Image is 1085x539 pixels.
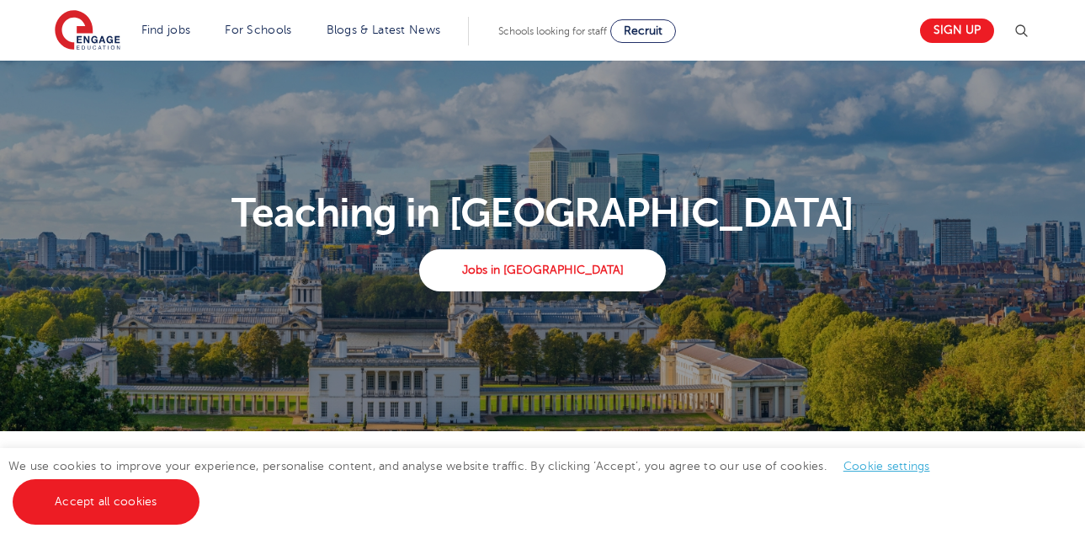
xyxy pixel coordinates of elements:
[624,24,662,37] span: Recruit
[610,19,676,43] a: Recruit
[8,460,947,508] span: We use cookies to improve your experience, personalise content, and analyse website traffic. By c...
[327,24,441,36] a: Blogs & Latest News
[225,24,291,36] a: For Schools
[920,19,994,43] a: Sign up
[843,460,930,472] a: Cookie settings
[498,25,607,37] span: Schools looking for staff
[13,479,199,525] a: Accept all cookies
[419,249,666,291] a: Jobs in [GEOGRAPHIC_DATA]
[55,10,120,52] img: Engage Education
[45,193,1040,233] p: Teaching in [GEOGRAPHIC_DATA]
[141,24,191,36] a: Find jobs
